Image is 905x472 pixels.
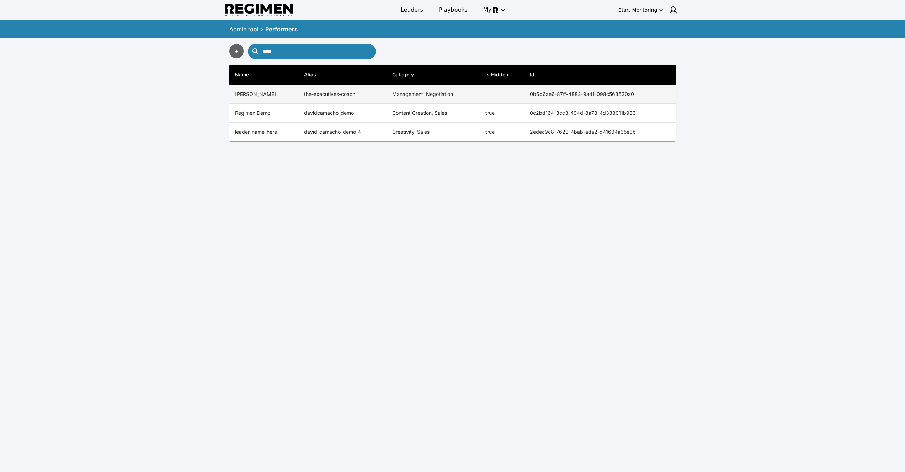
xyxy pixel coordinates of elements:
[524,85,676,104] th: 0b6d6ae6-87ff-4882-9ad1-098c563630a0
[387,85,480,104] td: Management, Negotiation
[524,104,676,123] th: 0c2bd164-3cc3-494d-8a78-4d338011b983
[229,123,298,141] th: leader_name_here
[387,104,480,123] td: Content Creation, Sales
[260,25,264,33] div: >
[229,85,298,104] th: [PERSON_NAME]
[479,4,509,16] button: My
[229,44,244,58] button: +
[298,85,387,104] td: the-executives-coach
[435,4,472,16] a: Playbooks
[480,65,524,85] th: Is Hidden
[229,104,298,123] th: Regimen Demo
[298,104,387,123] td: davidcamacho_demo
[229,65,298,85] th: Name
[225,4,293,17] img: Regimen logo
[618,6,658,14] div: Start Mentoring
[298,65,387,85] th: Alias
[480,104,524,123] td: true
[396,4,427,16] a: Leaders
[401,6,423,14] span: Leaders
[524,123,676,141] th: 2edec9c8-7620-4bab-ada2-d41604a35e8b
[229,26,259,33] a: Admin tool
[298,123,387,141] td: david_camacho_demo_4
[669,6,677,14] img: user icon
[265,25,298,33] div: Performers
[387,123,480,141] td: Creativity, Sales
[480,123,524,141] td: true
[617,4,665,16] button: Start Mentoring
[229,65,676,141] table: simple table
[524,65,676,85] th: Id
[483,6,491,14] span: My
[387,65,480,85] th: Category
[439,6,468,14] span: Playbooks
